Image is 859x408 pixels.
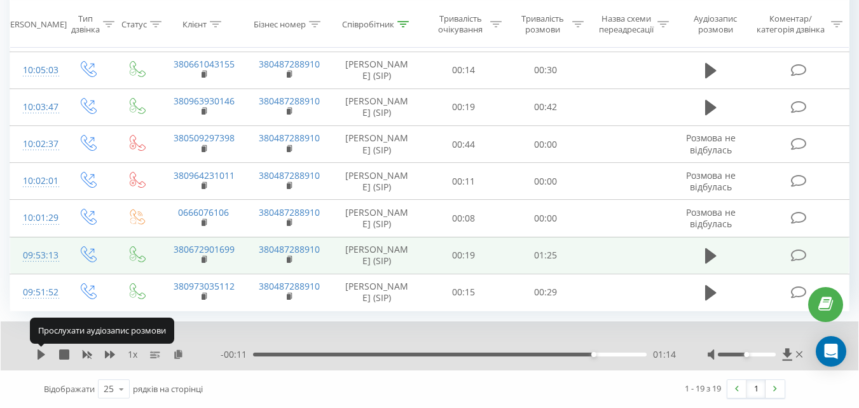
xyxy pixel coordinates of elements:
div: Accessibility label [744,352,749,357]
a: 380963930146 [174,95,235,107]
a: 380487288910 [259,95,320,107]
a: 380487288910 [259,243,320,255]
td: [PERSON_NAME] (SIP) [331,163,423,200]
a: 380672901699 [174,243,235,255]
a: 380509297398 [174,132,235,144]
td: [PERSON_NAME] (SIP) [331,237,423,274]
td: 00:14 [423,52,505,88]
td: [PERSON_NAME] (SIP) [331,126,423,163]
span: - 00:11 [221,348,253,361]
div: 10:03:47 [23,95,50,120]
span: 01:14 [653,348,676,361]
span: рядків на сторінці [133,383,203,395]
td: 00:00 [505,200,587,237]
div: Назва схеми переадресації [598,13,654,35]
td: [PERSON_NAME] (SIP) [331,200,423,237]
span: Розмова не відбулась [686,206,736,230]
td: 00:19 [423,237,505,274]
div: Прослухати аудіозапис розмови [30,318,174,343]
a: 380487288910 [259,58,320,70]
a: 380487288910 [259,132,320,144]
div: Співробітник [342,18,394,29]
div: 1 - 19 з 19 [685,382,721,395]
div: Accessibility label [591,352,596,357]
td: [PERSON_NAME] (SIP) [331,52,423,88]
div: Тип дзвінка [71,13,100,35]
div: 25 [104,383,114,395]
div: 09:51:52 [23,280,50,305]
div: Аудіозапис розмови [684,13,748,35]
td: 00:29 [505,274,587,311]
td: [PERSON_NAME] (SIP) [331,88,423,125]
td: 00:00 [505,163,587,200]
a: 380973035112 [174,280,235,292]
span: Розмова не відбулась [686,169,736,193]
td: 01:25 [505,237,587,274]
td: 00:30 [505,52,587,88]
td: 00:15 [423,274,505,311]
td: 00:19 [423,88,505,125]
a: 1 [746,380,766,398]
td: 00:42 [505,88,587,125]
div: 10:02:37 [23,132,50,157]
div: Клієнт [182,18,207,29]
div: Open Intercom Messenger [816,336,846,367]
td: 00:44 [423,126,505,163]
td: 00:00 [505,126,587,163]
div: 10:01:29 [23,206,50,230]
div: 09:53:13 [23,243,50,268]
a: 380487288910 [259,206,320,218]
td: 00:11 [423,163,505,200]
td: [PERSON_NAME] (SIP) [331,274,423,311]
td: 00:08 [423,200,505,237]
div: Коментар/категорія дзвінка [753,13,828,35]
div: 10:02:01 [23,169,50,193]
div: Тривалість розмови [516,13,569,35]
span: Розмова не відбулась [686,132,736,155]
div: Статус [121,18,147,29]
div: 10:05:03 [23,58,50,83]
a: 380964231011 [174,169,235,181]
a: 0666076106 [178,206,229,218]
a: 380661043155 [174,58,235,70]
div: Тривалість очікування [434,13,487,35]
a: 380487288910 [259,169,320,181]
div: [PERSON_NAME] [3,18,67,29]
span: 1 x [128,348,137,361]
span: Відображати [44,383,95,395]
a: 380487288910 [259,280,320,292]
div: Бізнес номер [254,18,306,29]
